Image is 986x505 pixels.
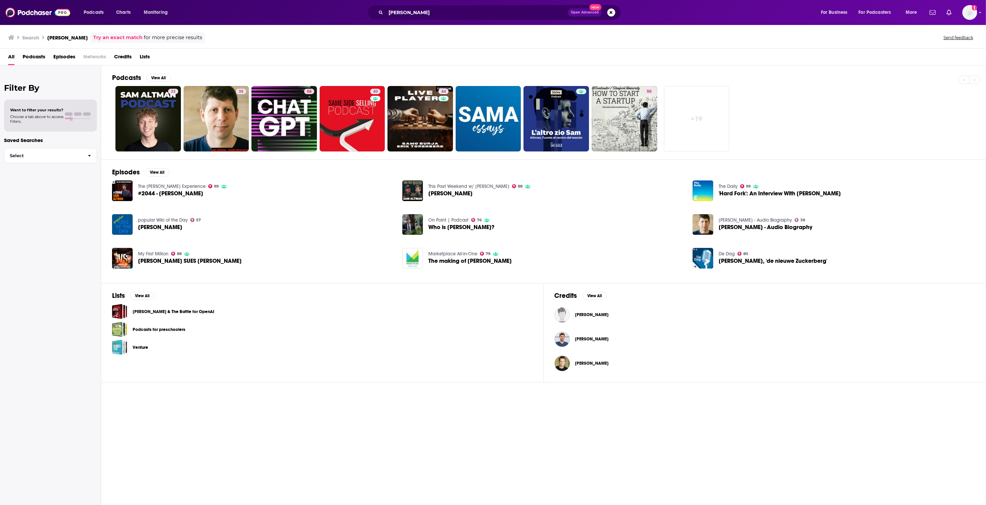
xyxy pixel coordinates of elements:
[130,292,155,300] button: View All
[23,51,45,65] span: Podcasts
[740,184,751,188] a: 99
[184,86,249,151] a: 38
[370,89,380,94] a: 40
[693,180,713,201] a: 'Hard Fork': An Interview With Sam Altman
[719,217,792,223] a: Sam Altman - Audio Biography
[972,5,977,10] svg: Add a profile image
[4,153,82,158] span: Select
[555,291,607,300] a: CreditsView All
[138,224,182,230] span: [PERSON_NAME]
[854,7,901,18] button: open menu
[146,74,171,82] button: View All
[555,304,975,326] button: Sam AltmanSam Altman
[428,184,509,189] a: This Past Weekend w/ Theo Von
[112,291,155,300] a: ListsView All
[719,191,841,196] span: 'Hard Fork': An Interview With [PERSON_NAME]
[693,248,713,269] img: Sam Altman, 'de nieuwe Zuckerberg'
[821,8,848,17] span: For Business
[592,86,657,151] a: 50
[719,258,827,264] span: [PERSON_NAME], 'de nieuwe Zuckerberg'
[386,7,568,18] input: Search podcasts, credits, & more...
[901,7,926,18] button: open menu
[575,336,609,342] span: [PERSON_NAME]
[138,184,206,189] a: The Joe Rogan Experience
[133,308,214,315] a: [PERSON_NAME] & The Battle for OpenAI
[941,35,975,40] button: Send feedback
[4,137,97,143] p: Saved Searches
[144,8,168,17] span: Monitoring
[428,258,512,264] a: The making of Sam Altman
[746,185,751,188] span: 99
[236,89,246,94] a: 38
[307,88,312,95] span: 58
[47,34,88,41] h3: [PERSON_NAME]
[555,356,570,371] a: Alex Blania
[171,252,182,256] a: 88
[795,218,805,222] a: 38
[138,258,242,264] a: Elon Musk SUES Sam Altman
[719,251,735,257] a: De Dag
[471,218,482,222] a: 76
[571,11,599,14] span: Open Advanced
[177,252,182,255] span: 88
[374,5,628,20] div: Search podcasts, credits, & more...
[428,224,495,230] a: Who is Sam Altman?
[112,304,127,319] a: Sam Altman & The Battle for OpenAI
[555,307,570,322] img: Sam Altman
[138,191,203,196] span: #2044 - [PERSON_NAME]
[568,8,602,17] button: Open AdvancedNew
[190,218,201,222] a: 57
[138,191,203,196] a: #2044 - Sam Altman
[373,88,378,95] span: 40
[402,180,423,201] img: Sam Altman
[116,8,131,17] span: Charts
[664,86,729,151] a: +19
[112,180,133,201] a: #2044 - Sam Altman
[138,258,242,264] span: [PERSON_NAME] SUES [PERSON_NAME]
[402,214,423,235] img: Who is Sam Altman?
[112,340,127,355] span: Venture
[438,89,449,94] a: 44
[906,8,917,17] span: More
[320,86,385,151] a: 40
[816,7,856,18] button: open menu
[480,252,491,256] a: 79
[138,217,188,223] a: popular Wiki of the Day
[171,88,176,95] span: 33
[83,51,106,65] span: Networks
[112,168,140,176] h2: Episodes
[5,6,70,19] img: Podchaser - Follow, Share and Rate Podcasts
[428,251,477,257] a: Marketplace All-in-One
[477,219,482,222] span: 76
[486,252,490,255] span: 79
[575,361,609,366] a: Alex Blania
[719,224,812,230] span: [PERSON_NAME] - Audio Biography
[388,86,453,151] a: 44
[719,191,841,196] a: 'Hard Fork': An Interview With Sam Altman
[555,291,577,300] h2: Credits
[693,214,713,235] img: Sam Altman - Audio Biography
[112,322,127,337] a: Podcasts for preschoolers
[304,89,314,94] a: 58
[962,5,977,20] img: User Profile
[555,332,570,347] img: Samuel Altman
[133,326,185,333] a: Podcasts for preschoolers
[647,88,652,95] span: 50
[84,8,104,17] span: Podcasts
[962,5,977,20] button: Show profile menu
[112,248,133,269] img: Elon Musk SUES Sam Altman
[112,168,169,176] a: EpisodesView All
[738,252,748,256] a: 80
[53,51,75,65] a: Episodes
[114,51,132,65] a: Credits
[589,4,602,10] span: New
[239,88,243,95] span: 38
[800,219,805,222] span: 38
